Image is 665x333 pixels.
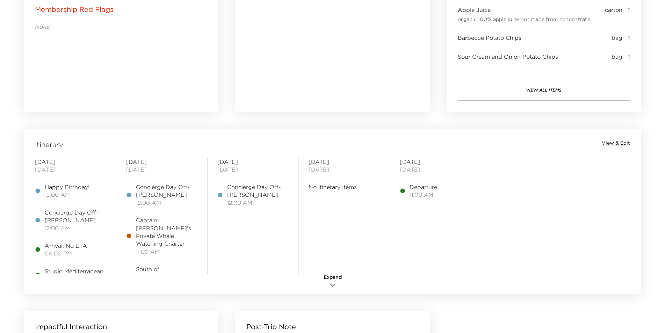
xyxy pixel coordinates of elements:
[458,16,590,23] span: organic 100% apple juice not made from concentrate
[217,158,289,166] span: [DATE]
[35,322,107,332] p: Impactful Interaction
[315,274,350,290] button: Expand
[227,183,289,199] span: Concierge Day Off- [PERSON_NAME]
[410,191,437,198] span: 11:00 AM
[136,216,197,248] span: Captain [PERSON_NAME]'s Private Whale Watching Charter
[126,166,197,173] span: [DATE]
[35,166,106,173] span: [DATE]
[612,53,622,60] span: bag
[246,322,296,332] p: Post-Trip Note
[45,249,87,257] span: 04:00 PM
[35,140,63,150] span: Itinerary
[35,5,114,14] p: Membership Red Flags
[136,183,197,199] span: Concierge Day Off- [PERSON_NAME]
[45,183,89,191] span: Happy Birthday!
[35,158,106,166] span: [DATE]
[45,209,106,224] span: Concierge Day Off- [PERSON_NAME]
[45,267,103,275] span: Studio Mediterranean
[35,23,207,30] p: None
[45,242,87,249] span: Arrival: No ETA
[227,199,289,207] span: 12:00 AM
[458,53,558,60] span: Sour Cream and Onion Potato Chips
[309,166,380,173] span: [DATE]
[612,34,622,42] span: bag
[458,80,630,101] button: view all items
[45,224,106,232] span: 12:00 AM
[136,248,197,255] span: 11:00 AM
[410,183,437,191] span: Departure
[309,158,380,166] span: [DATE]
[309,183,380,191] span: No Itinerary Items
[628,53,630,60] span: 1
[400,158,471,166] span: [DATE]
[602,140,630,147] button: View & Edit
[400,166,471,173] span: [DATE]
[628,34,630,42] span: 1
[458,34,521,42] span: Barbecue Potato Chips
[45,191,89,198] span: 12:00 AM
[605,6,622,23] span: carton
[217,166,289,173] span: [DATE]
[136,199,197,207] span: 12:00 AM
[126,158,197,166] span: [DATE]
[136,265,197,281] span: South of [PERSON_NAME]'s
[628,6,630,23] span: 1
[458,6,590,14] span: Apple Juice
[324,274,342,281] span: Expand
